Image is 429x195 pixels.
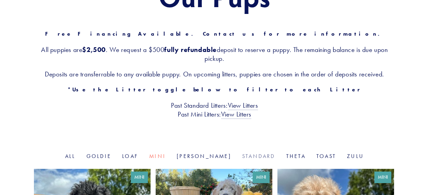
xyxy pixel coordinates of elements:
a: Loaf [122,153,138,159]
strong: Free Financing Available. Contact us for more information. [45,31,384,37]
h3: Past Standard Litters: Past Mini Litters: [34,101,395,119]
a: Theta [286,153,306,159]
a: View Litters [221,110,251,119]
a: Toast [316,153,336,159]
a: [PERSON_NAME] [177,153,231,159]
a: Standard [242,153,275,159]
strong: $2,500 [82,46,106,54]
strong: fully refundable [164,46,217,54]
h3: Deposits are transferrable to any available puppy. On upcoming litters, puppies are chosen in the... [34,70,395,78]
a: All [65,153,76,159]
a: Mini [149,153,166,159]
a: Zulu [347,153,364,159]
strong: *Use the Litter toggle below to filter to each Litter [67,86,362,93]
h3: All puppies are . We request a $500 deposit to reserve a puppy. The remaining balance is due upon... [34,45,395,63]
a: View Litters [228,101,258,110]
a: Goldie [86,153,111,159]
